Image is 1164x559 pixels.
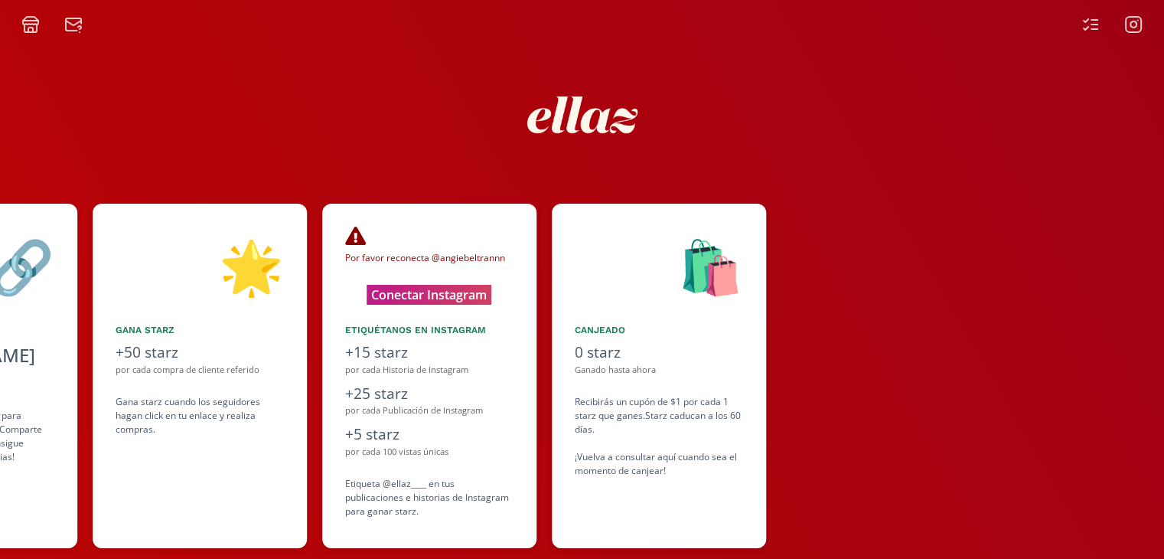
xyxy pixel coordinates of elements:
div: 0 starz [575,342,743,364]
div: por cada Publicación de Instagram [345,404,514,417]
div: 🌟 [116,227,284,305]
div: +50 starz [116,342,284,364]
div: Canjeado [575,323,743,337]
div: +5 starz [345,423,514,446]
div: por cada 100 vistas únicas [345,446,514,459]
div: Gana starz cuando los seguidores hagan click en tu enlace y realiza compras . [116,395,284,436]
div: Etiquétanos en Instagram [345,323,514,337]
div: por cada Historia de Instagram [345,364,514,377]
div: Etiqueta @ellaz____ en tus publicaciones e historias de Instagram para ganar starz. [345,477,514,518]
div: por cada compra de cliente referido [116,364,284,377]
button: Conectar Instagram [367,285,491,305]
div: Ganado hasta ahora [575,364,743,377]
img: nKmKAABZpYV7 [514,46,651,184]
span: Por favor reconecta @angiebeltrannn [345,237,505,264]
div: Gana starz [116,323,284,337]
div: +25 starz [345,383,514,405]
div: +15 starz [345,342,514,364]
div: 🛍️ [575,227,743,305]
div: Recibirás un cupón de $1 por cada 1 starz que ganes. Starz caducan a los 60 días. ¡Vuelva a consu... [575,395,743,478]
